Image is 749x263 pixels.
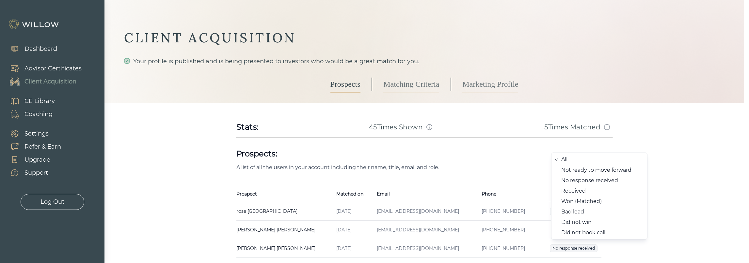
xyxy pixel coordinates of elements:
div: Did not win [561,220,631,225]
div: All [561,157,631,162]
div: Received [561,188,631,194]
div: No response received [561,178,631,183]
div: Not ready to move forward [561,168,631,173]
span: check [555,157,559,161]
div: Bad lead [561,209,631,214]
div: Did not book call [561,230,631,235]
div: Won (Matched) [561,199,631,204]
